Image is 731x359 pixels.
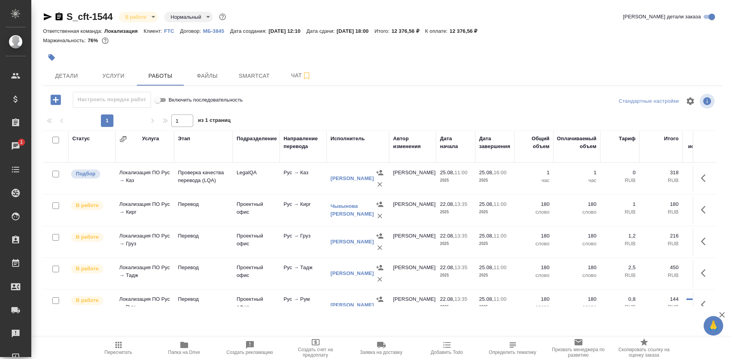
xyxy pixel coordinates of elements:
[330,203,374,217] a: Чыкынова [PERSON_NAME]
[440,296,454,302] p: 22.08,
[494,296,506,302] p: 11:00
[643,177,679,184] p: RUB
[440,170,454,175] p: 25.08,
[280,228,327,255] td: Рус → Груз
[374,242,386,254] button: Удалить
[440,233,454,239] p: 22.08,
[389,260,436,287] td: [PERSON_NAME]
[70,295,111,306] div: Исполнитель выполняет работу
[604,232,636,240] p: 1,2
[643,208,679,216] p: RUB
[115,291,174,319] td: Локализация ПО Рус → Рум
[104,28,144,34] p: Локализация
[164,12,213,22] div: В работе
[454,264,467,270] p: 13:35
[604,169,636,177] p: 0
[203,27,230,34] a: МБ-3845
[604,200,636,208] p: 1
[233,260,280,287] td: Проектный офис
[604,264,636,271] p: 2,5
[178,169,229,184] p: Проверка качества перевода (LQA)
[70,169,111,179] div: Можно подбирать исполнителей
[168,14,203,20] button: Нормальный
[233,291,280,319] td: Проектный офис
[494,233,506,239] p: 11:00
[557,169,596,177] p: 1
[392,28,425,34] p: 12 376,56 ₽
[440,177,471,184] p: 2025
[76,233,99,241] p: В работе
[189,71,226,81] span: Файлы
[142,71,179,81] span: Работы
[280,196,327,224] td: Рус → Кирг
[440,240,471,248] p: 2025
[115,228,174,255] td: Локализация ПО Рус → Груз
[696,200,715,219] button: Здесь прячутся важные кнопки
[284,135,323,150] div: Направление перевода
[169,96,243,104] span: Включить последовательность
[686,135,722,158] div: Прогресс исполнителя в SC
[178,264,229,271] p: Перевод
[144,28,164,34] p: Клиент:
[70,200,111,211] div: Исполнитель выполняет работу
[494,170,506,175] p: 16:00
[178,295,229,303] p: Перевод
[696,232,715,251] button: Здесь прячутся важные кнопки
[696,169,715,188] button: Здесь прячутся важные кнопки
[374,167,386,179] button: Назначить
[389,291,436,319] td: [PERSON_NAME]
[76,296,99,304] p: В работе
[557,200,596,208] p: 180
[43,38,88,43] p: Маржинальность:
[374,28,391,34] p: Итого:
[374,293,386,305] button: Назначить
[306,28,336,34] p: Дата сдачи:
[330,239,374,245] a: [PERSON_NAME]
[518,271,550,279] p: слово
[518,208,550,216] p: слово
[330,175,374,181] a: [PERSON_NAME]
[518,200,550,208] p: 180
[700,94,716,109] span: Посмотреть информацию
[180,28,203,34] p: Договор:
[518,169,550,177] p: 1
[479,264,494,270] p: 25.08,
[115,165,174,192] td: Локализация ПО Рус → Каз
[454,170,467,175] p: 11:00
[479,240,510,248] p: 2025
[440,303,471,311] p: 2025
[374,305,386,317] button: Удалить
[66,11,113,22] a: S_cft-1544
[557,135,596,150] div: Оплачиваемый объем
[704,316,723,336] button: 🙏
[518,177,550,184] p: час
[557,240,596,248] p: слово
[479,201,494,207] p: 25.08,
[374,273,386,285] button: Удалить
[302,71,311,80] svg: Подписаться
[557,303,596,311] p: слово
[696,295,715,314] button: Здесь прячутся важные кнопки
[88,38,100,43] p: 76%
[557,264,596,271] p: 180
[389,228,436,255] td: [PERSON_NAME]
[142,135,159,143] div: Услуга
[164,27,180,34] a: FTC
[494,264,506,270] p: 11:00
[557,295,596,303] p: 180
[425,28,450,34] p: К оплате:
[389,196,436,224] td: [PERSON_NAME]
[76,170,95,178] p: Подбор
[330,270,374,276] a: [PERSON_NAME]
[164,28,180,34] p: FTC
[518,303,550,311] p: слово
[72,135,90,143] div: Статус
[604,177,636,184] p: RUB
[48,71,85,81] span: Детали
[450,28,483,34] p: 12 376,56 ₽
[479,233,494,239] p: 25.08,
[479,303,510,311] p: 2025
[518,295,550,303] p: 180
[707,318,720,334] span: 🙏
[440,271,471,279] p: 2025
